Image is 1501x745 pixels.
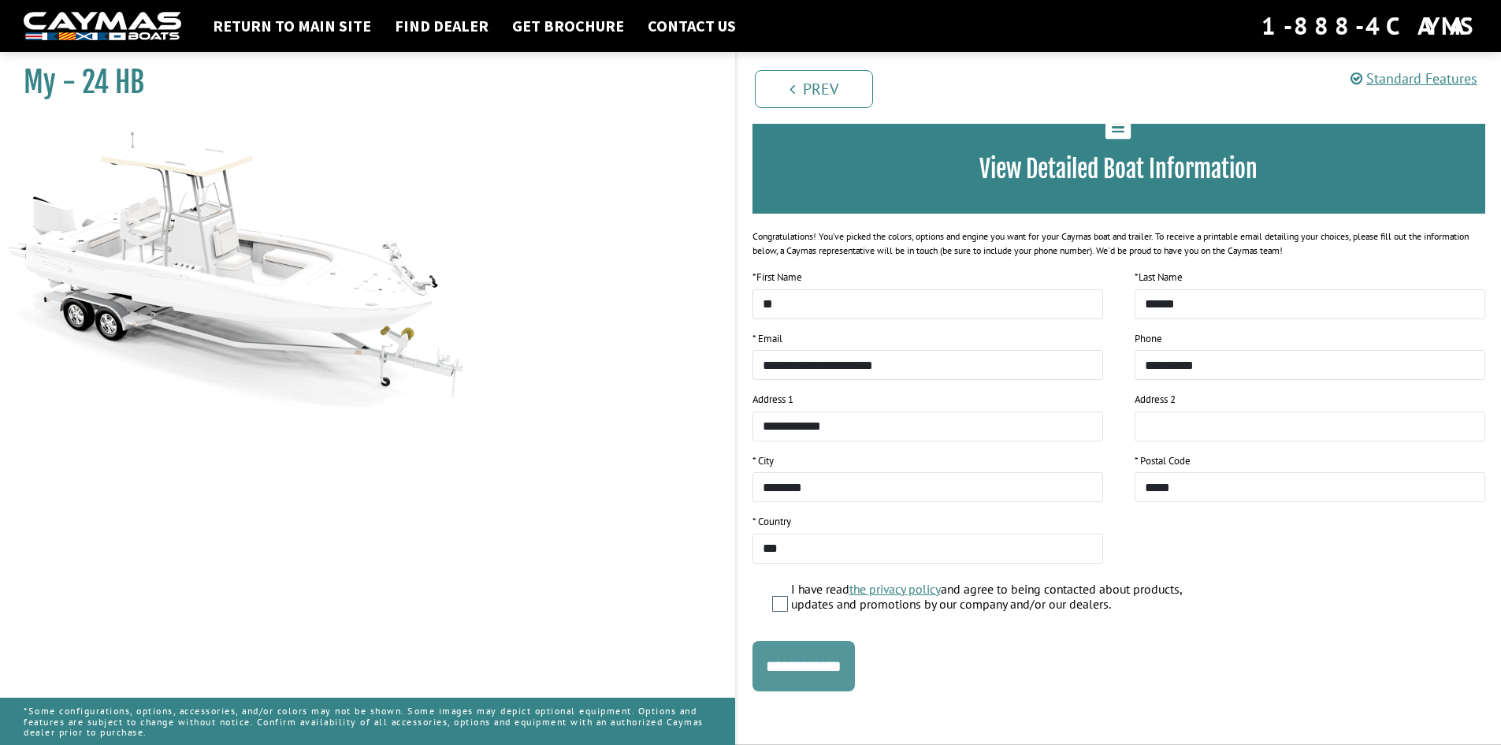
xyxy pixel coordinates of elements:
h3: View Detailed Boat Information [776,155,1462,184]
a: Find Dealer [387,16,496,36]
label: * Email [752,331,782,347]
a: Prev [755,70,873,108]
label: I have read and agree to being contacted about products, updates and promotions by our company an... [791,582,1219,616]
p: *Some configurations, options, accessories, and/or colors may not be shown. Some images may depic... [24,698,711,745]
label: * Country [752,514,791,530]
a: the privacy policy [849,581,941,597]
label: Phone [1135,331,1162,347]
a: Return to main site [205,16,379,36]
label: Last Name [1135,270,1183,285]
div: Congratulations! You’ve picked the colors, options and engine you want for your Caymas boat and t... [752,229,1486,258]
img: white-logo-c9c8dbefe5ff5ceceb0f0178aa75bf4bb51f6bca0971e226c86eb53dfe498488.png [24,12,181,41]
label: First Name [752,270,802,285]
a: Get Brochure [504,16,632,36]
div: 1-888-4CAYMAS [1261,9,1477,43]
label: Address 1 [752,392,793,408]
a: Standard Features [1351,69,1477,88]
a: Contact Us [640,16,744,36]
label: * Postal Code [1135,453,1191,469]
label: Address 2 [1135,392,1176,408]
h1: My - 24 HB [24,65,696,100]
label: * City [752,453,774,469]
